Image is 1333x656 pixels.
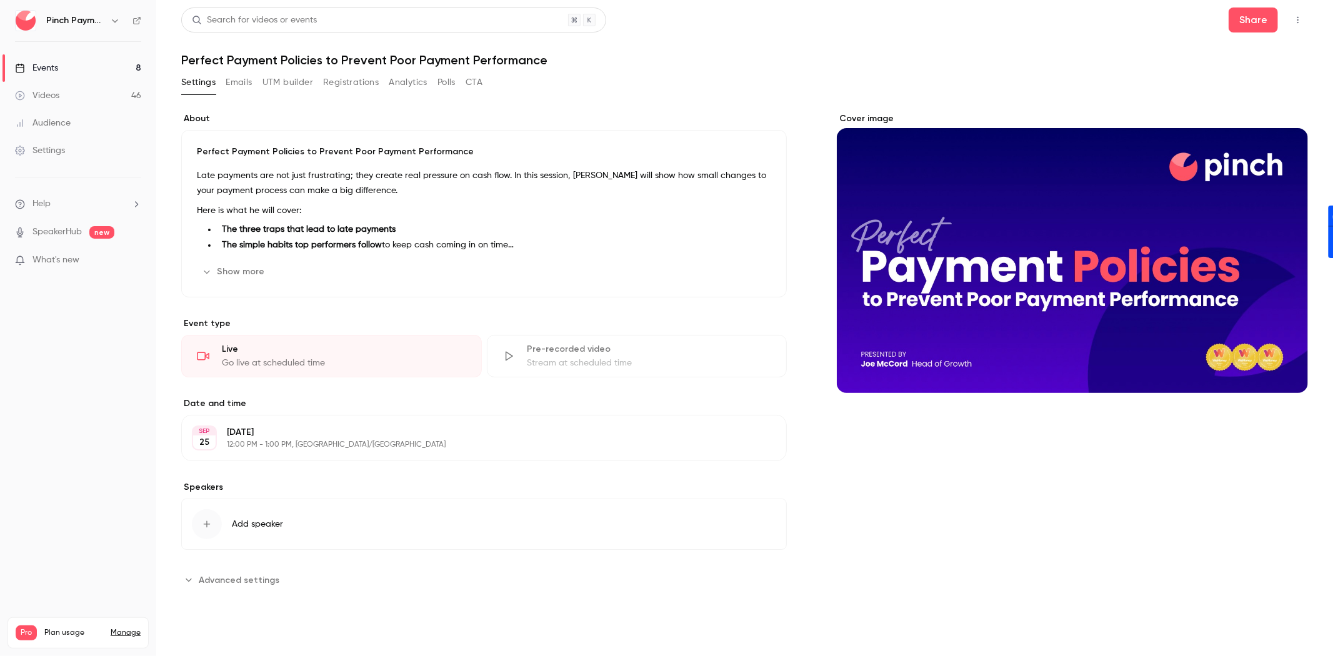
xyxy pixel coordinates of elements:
div: Live [222,343,466,355]
button: Advanced settings [181,570,287,590]
label: Speakers [181,481,787,494]
div: SEP [193,427,216,435]
label: Date and time [181,397,787,410]
strong: The simple habits top performers follow [222,241,382,249]
span: What's new [32,254,79,267]
div: Search for videos or events [192,14,317,27]
span: Add speaker [232,518,283,530]
div: Videos [15,89,59,102]
div: Pre-recorded video [527,343,772,355]
span: new [89,226,114,239]
li: help-dropdown-opener [15,197,141,211]
button: Registrations [323,72,379,92]
a: SpeakerHub [32,226,82,239]
h6: Pinch Payments [46,14,105,27]
button: Analytics [389,72,427,92]
div: Settings [15,144,65,157]
span: Pro [16,625,37,640]
button: Settings [181,72,216,92]
span: Advanced settings [199,574,279,587]
div: Stream at scheduled time [527,357,772,369]
section: Advanced settings [181,570,787,590]
div: Events [15,62,58,74]
button: Share [1229,7,1278,32]
p: Event type [181,317,787,330]
div: Audience [15,117,71,129]
iframe: Noticeable Trigger [126,255,141,266]
h1: Perfect Payment Policies to Prevent Poor Payment Performance [181,52,1308,67]
strong: The three traps that lead to late payments [222,225,396,234]
p: Late payments are not just frustrating; they create real pressure on cash flow. In this session, ... [197,168,771,198]
div: Go live at scheduled time [222,357,466,369]
label: About [181,112,787,125]
section: Cover image [837,112,1308,393]
button: Show more [197,262,272,282]
button: CTA [466,72,482,92]
p: Here is what he will cover: [197,203,771,218]
p: 12:00 PM - 1:00 PM, [GEOGRAPHIC_DATA]/[GEOGRAPHIC_DATA] [227,440,721,450]
span: Plan usage [44,628,103,638]
label: Cover image [837,112,1308,125]
a: Manage [111,628,141,638]
button: Polls [437,72,456,92]
img: Pinch Payments [16,11,36,31]
button: Add speaker [181,499,787,550]
p: 25 [199,436,209,449]
div: Pre-recorded videoStream at scheduled time [487,335,787,377]
div: LiveGo live at scheduled time [181,335,482,377]
button: UTM builder [262,72,313,92]
span: Help [32,197,51,211]
p: [DATE] [227,426,721,439]
button: Emails [226,72,252,92]
p: Perfect Payment Policies to Prevent Poor Payment Performance [197,146,771,158]
li: to keep cash coming in on time [217,239,771,252]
